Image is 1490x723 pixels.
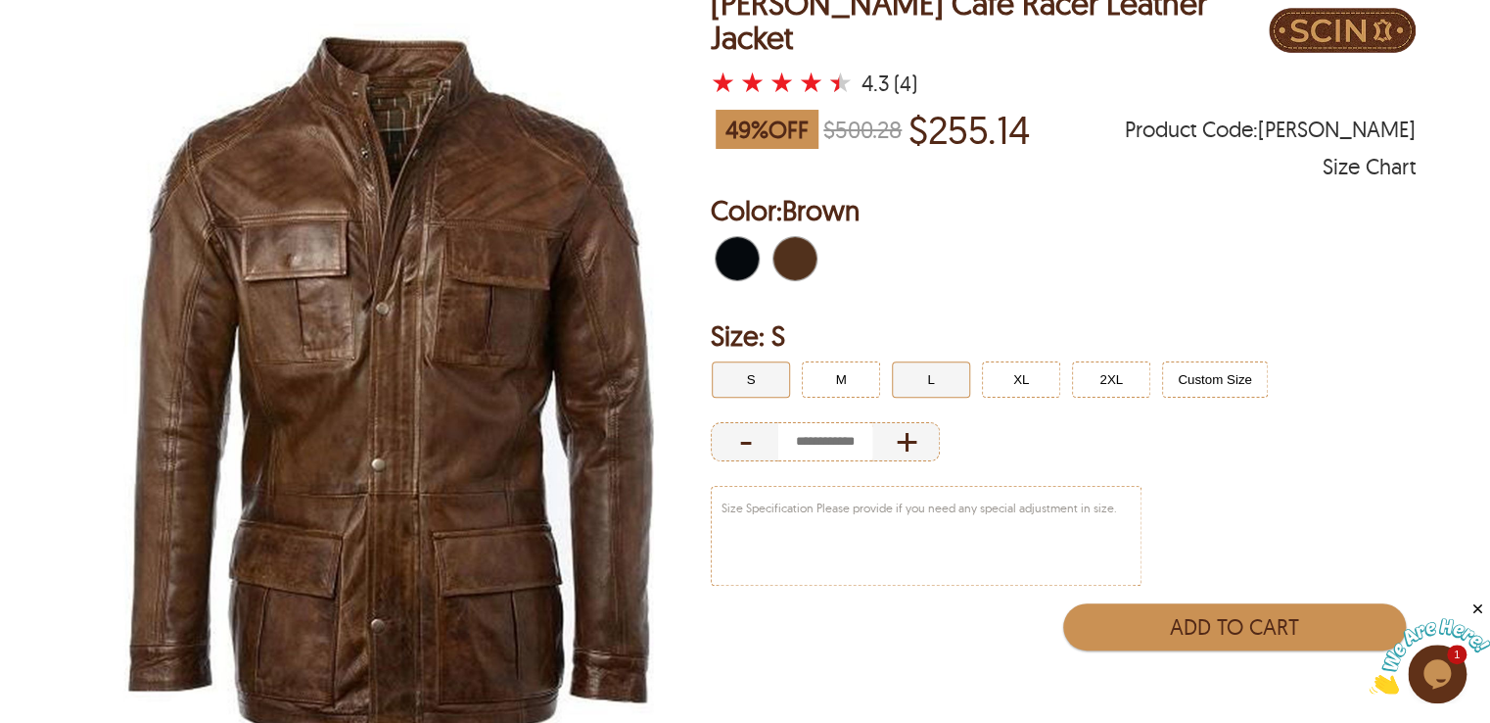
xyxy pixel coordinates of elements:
[1072,361,1150,398] button: Click to select 2XL
[1063,603,1406,651] button: Add to Cart
[1060,660,1406,704] iframe: PayPal
[828,72,853,92] label: 5 rating
[894,73,917,93] div: (4)
[799,72,823,92] label: 4 rating
[861,73,890,93] div: 4.3
[712,361,790,398] button: Click to select S
[712,487,1141,585] textarea: Size Specification Please provide if you need any special adjustment in size.
[740,72,765,92] label: 2 rating
[823,115,902,144] strike: $500.28
[1162,361,1268,398] button: Click to select Custom Size
[711,70,858,97] a: Keith Cafe Racer Leather Jacket with a 4.25 Star Rating and 4 Product Review }
[711,422,778,461] div: Decrease Quantity of Item
[716,110,818,149] span: 49 % OFF
[711,72,735,92] label: 1 rating
[1323,157,1416,176] div: Size Chart
[711,191,1416,230] h2: Selected Color: by Brown
[872,422,940,461] div: Increase Quantity of Item
[782,193,860,227] span: Brown
[768,232,821,285] div: Brown
[1369,601,1490,694] iframe: chat widget
[711,232,764,285] div: Black
[982,361,1060,398] button: Click to select XL
[908,107,1030,152] p: Price of $255.14
[802,361,880,398] button: Click to select M
[1125,120,1416,139] span: Product Code: KEITH
[769,72,794,92] label: 3 rating
[892,361,970,398] button: Click to select L
[711,316,1416,356] h2: Selected Filter by Size: S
